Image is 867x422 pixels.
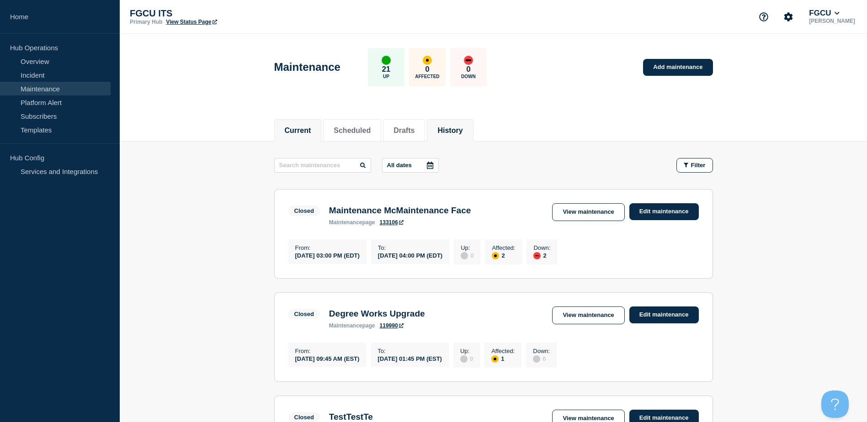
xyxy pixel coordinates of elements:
div: Closed [294,311,314,317]
div: 0 [460,354,473,363]
span: maintenance [329,322,362,329]
div: [DATE] 01:45 PM (EST) [378,354,442,362]
button: Account settings [779,7,798,26]
div: [DATE] 03:00 PM (EDT) [295,251,360,259]
div: 2 [533,251,550,259]
p: All dates [387,162,412,169]
div: Closed [294,414,314,421]
div: 0 [461,251,473,259]
a: View maintenance [552,203,624,221]
a: View maintenance [552,306,624,324]
p: To : [378,244,442,251]
input: Search maintenances [274,158,371,173]
div: 2 [492,251,515,259]
p: FGCU ITS [130,8,313,19]
button: Drafts [394,127,415,135]
div: Closed [294,207,314,214]
button: Filter [676,158,713,173]
p: 21 [382,65,390,74]
p: [PERSON_NAME] [807,18,857,24]
button: History [437,127,463,135]
h1: Maintenance [274,61,340,74]
p: Up [383,74,389,79]
button: Support [754,7,773,26]
p: To : [378,348,442,354]
h3: TestTestTe [329,412,404,422]
span: Filter [691,162,706,169]
h3: Maintenance McMaintenance Face [329,206,471,216]
div: disabled [461,252,468,259]
p: Affected : [492,244,515,251]
p: 0 [466,65,470,74]
p: Down : [533,244,550,251]
p: Affected : [491,348,515,354]
button: Current [285,127,311,135]
p: From : [295,244,360,251]
iframe: Help Scout Beacon - Open [821,390,849,418]
p: From : [295,348,360,354]
div: down [464,56,473,65]
div: up [382,56,391,65]
p: Up : [461,244,473,251]
div: affected [423,56,432,65]
a: 119990 [380,322,404,329]
span: maintenance [329,219,362,226]
a: View Status Page [166,19,217,25]
button: All dates [382,158,439,173]
div: 0 [533,354,550,363]
div: affected [492,252,499,259]
p: page [329,219,375,226]
p: 0 [425,65,429,74]
p: page [329,322,375,329]
p: Down [461,74,476,79]
p: Down : [533,348,550,354]
button: Scheduled [334,127,371,135]
div: disabled [533,355,540,363]
p: Affected [415,74,439,79]
div: down [533,252,541,259]
a: 133106 [380,219,404,226]
p: Up : [460,348,473,354]
div: 1 [491,354,515,363]
p: Primary Hub [130,19,162,25]
div: disabled [460,355,468,363]
h3: Degree Works Upgrade [329,309,425,319]
div: affected [491,355,499,363]
a: Add maintenance [643,59,713,76]
div: [DATE] 04:00 PM (EDT) [378,251,442,259]
div: [DATE] 09:45 AM (EST) [295,354,360,362]
a: Edit maintenance [629,306,699,323]
a: Edit maintenance [629,203,699,220]
button: FGCU [807,9,841,18]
